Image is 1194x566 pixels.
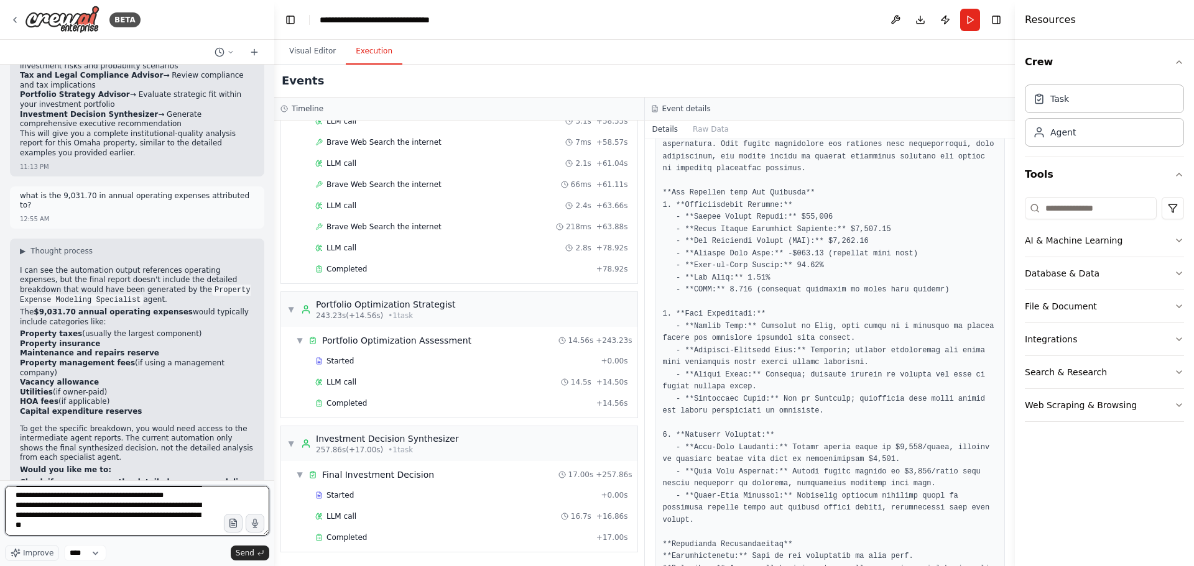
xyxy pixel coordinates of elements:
button: Raw Data [685,121,736,138]
strong: Check if we can access the detailed expense modeling report [20,478,249,496]
div: Tools [1025,192,1184,432]
span: Completed [326,398,367,408]
span: 243.23s (+14.56s) [316,311,383,321]
span: • 1 task [388,311,413,321]
li: → Evaluate strategic fit within your investment portfolio [20,90,254,109]
button: ▶Thought process [20,246,93,256]
strong: Tax and Legal Compliance Advisor [20,71,163,80]
strong: HOA fees [20,397,58,406]
span: LLM call [326,158,356,168]
div: Search & Research [1025,366,1107,378]
span: 16.7s [571,511,591,521]
li: → Review compliance and tax implications [20,71,254,90]
strong: Portfolio Strategy Advisor [20,90,130,99]
li: (if applicable) [20,397,254,407]
button: Start a new chat [244,45,264,60]
strong: Utilities [20,388,53,396]
span: + 61.04s [596,158,628,168]
span: + 16.86s [596,511,628,521]
span: 2.1s [575,158,591,168]
p: The would typically include categories like: [20,308,254,327]
span: LLM call [326,511,356,521]
h2: Events [282,72,324,89]
div: Crew [1025,80,1184,157]
span: + 14.56s [596,398,628,408]
h3: Timeline [292,104,323,114]
p: To get the specific breakdown, you would need access to the intermediate agent reports. The curre... [20,424,254,463]
strong: Property management fees [20,358,135,367]
span: ▼ [287,439,295,449]
span: + 63.88s [596,222,628,232]
strong: Maintenance and repairs reserve [20,349,159,357]
button: Execution [346,39,402,65]
div: Investment Decision Synthesizer [316,432,459,445]
span: Started [326,356,354,366]
span: ▶ [20,246,25,256]
span: Completed [326,532,367,542]
strong: Would you like me to: [20,465,111,474]
div: Database & Data [1025,267,1099,280]
span: + 63.66s [596,201,628,211]
span: LLM call [326,116,356,126]
strong: $9,031.70 annual operating expenses [34,308,193,316]
nav: breadcrumb [320,14,460,26]
span: 257.86s (+17.00s) [316,445,383,455]
div: Task [1050,93,1069,105]
code: Property Expense Modeling Specialist [20,285,251,306]
strong: Capital expenditure reserves [20,407,142,416]
span: Improve [23,548,53,558]
span: + 61.11s [596,180,628,189]
button: File & Document [1025,290,1184,322]
strong: Investment Decision Synthesizer [20,110,158,119]
div: Portfolio Optimization Assessment [322,334,471,347]
button: Switch to previous chat [210,45,239,60]
button: Tools [1025,157,1184,192]
div: Final Investment Decision [322,468,434,481]
button: Hide left sidebar [282,11,299,29]
div: Agent [1050,126,1076,139]
button: Search & Research [1025,356,1184,388]
p: what is the 9,031.70 in annual operating expenses attributed to? [20,191,254,211]
span: 218ms [566,222,591,232]
span: 17.00s [568,470,594,480]
button: Click to speak your automation idea [246,514,264,532]
span: 3.1s [575,116,591,126]
button: Visual Editor [279,39,346,65]
button: Web Scraping & Browsing [1025,389,1184,421]
div: 12:55 AM [20,214,49,224]
span: + 58.55s [596,116,628,126]
span: + 58.57s [596,137,628,147]
button: Database & Data [1025,257,1184,290]
span: LLM call [326,201,356,211]
span: Brave Web Search the internet [326,222,442,232]
span: Send [236,548,254,558]
li: (if owner-paid) [20,388,254,398]
span: ▼ [296,470,303,480]
span: + 78.92s [596,264,628,274]
h3: Event details [662,104,711,114]
button: Upload files [224,514,243,532]
div: Portfolio Optimization Strategist [316,298,455,311]
span: 2.8s [575,243,591,253]
div: Integrations [1025,333,1077,345]
span: LLM call [326,377,356,387]
button: Crew [1025,45,1184,80]
button: Details [645,121,686,138]
span: Brave Web Search the internet [326,137,442,147]
div: AI & Machine Learning [1025,234,1122,247]
button: Send [231,545,269,560]
div: Web Scraping & Browsing [1025,399,1137,411]
strong: Property taxes [20,329,82,338]
button: AI & Machine Learning [1025,224,1184,257]
strong: Property insurance [20,339,101,348]
span: + 0.00s [601,356,627,366]
div: BETA [109,12,141,27]
span: + 14.50s [596,377,628,387]
span: 14.5s [571,377,591,387]
span: Completed [326,264,367,274]
span: 66ms [571,180,591,189]
span: Started [326,490,354,500]
div: File & Document [1025,300,1097,313]
strong: Vacancy allowance [20,378,99,386]
button: Integrations [1025,323,1184,355]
